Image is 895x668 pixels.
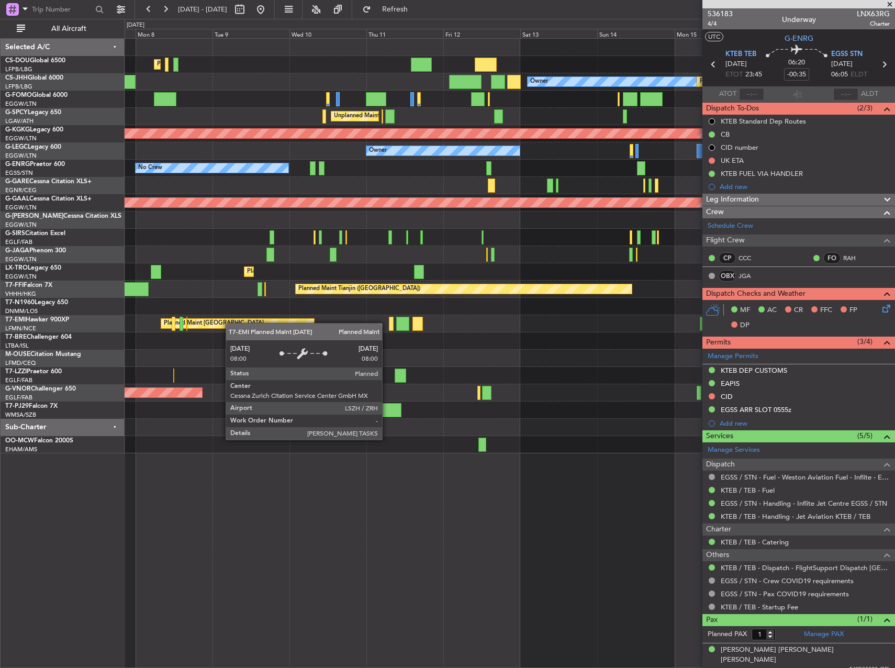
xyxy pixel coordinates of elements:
span: AC [767,305,777,316]
input: --:-- [739,88,764,101]
a: KTEB / TEB - Catering [721,538,789,547]
div: KTEB DEP CUSTOMS [721,366,787,375]
span: KTEB TEB [725,49,756,60]
div: Planned Maint Tianjin ([GEOGRAPHIC_DATA]) [298,281,420,297]
span: T7-FFI [5,282,24,288]
a: Schedule Crew [708,221,753,231]
span: T7-PJ29 [5,403,29,409]
span: Refresh [373,6,417,13]
span: T7-N1960 [5,299,35,306]
span: Services [706,430,733,442]
span: G-JAGA [5,248,29,254]
span: ATOT [719,89,736,99]
span: 536183 [708,8,733,19]
a: CS-JHHGlobal 6000 [5,75,63,81]
div: Sun 14 [597,29,674,38]
span: G-[PERSON_NAME] [5,213,63,219]
label: Planned PAX [708,629,747,640]
span: T7-BRE [5,334,27,340]
span: 23:45 [745,70,762,80]
a: T7-EMIHawker 900XP [5,317,69,323]
a: LFPB/LBG [5,83,32,91]
div: Sat 13 [520,29,597,38]
span: Others [706,549,729,561]
span: G-ENRG [785,33,813,44]
a: CS-DOUGlobal 6500 [5,58,65,64]
span: Dispatch [706,459,735,471]
span: EGSS STN [831,49,863,60]
a: VHHH/HKG [5,290,36,298]
div: KTEB FUEL VIA HANDLER [721,169,803,178]
span: LX-TRO [5,265,28,271]
a: CCC [739,253,762,263]
span: [DATE] - [DATE] [178,5,227,14]
div: CB [721,130,730,139]
div: EAPIS [721,379,740,388]
button: All Aircraft [12,20,114,37]
a: LX-TROLegacy 650 [5,265,61,271]
div: OBX [719,270,736,282]
a: LFPB/LBG [5,65,32,73]
div: Planned Maint Dusseldorf [247,264,316,280]
span: ALDT [861,89,878,99]
div: Mon 8 [136,29,212,38]
span: (2/3) [857,103,872,114]
a: EGGW/LTN [5,221,37,229]
a: WMSA/SZB [5,411,36,419]
span: G-LEGC [5,144,28,150]
span: FP [849,305,857,316]
div: KTEB Standard Dep Routes [721,117,806,126]
div: Mon 15 [675,29,752,38]
span: CS-JHH [5,75,28,81]
a: EGSS / STN - Fuel - Weston Aviation Fuel - Inflite - EGSS / STN [721,473,890,482]
span: T7-LZZI [5,369,27,375]
span: LNX63RG [857,8,890,19]
a: G-JAGAPhenom 300 [5,248,66,254]
a: G-[PERSON_NAME]Cessna Citation XLS [5,213,121,219]
span: (3/4) [857,336,872,347]
div: Owner [530,74,548,90]
a: T7-PJ29Falcon 7X [5,403,58,409]
div: UK ETA [721,156,744,165]
span: G-SIRS [5,230,25,237]
a: EGGW/LTN [5,152,37,160]
div: FO [823,252,841,264]
a: EGSS / STN - Handling - Inflite Jet Centre EGSS / STN [721,499,887,508]
div: Unplanned Maint [GEOGRAPHIC_DATA] ([PERSON_NAME] Intl) [334,108,504,124]
span: Charter [706,524,731,536]
a: G-FOMOGlobal 6000 [5,92,68,98]
a: G-ENRGPraetor 600 [5,161,65,168]
span: Dispatch To-Dos [706,103,759,115]
div: CID [721,392,733,401]
span: G-KGKG [5,127,30,133]
div: Planned Maint [GEOGRAPHIC_DATA] ([GEOGRAPHIC_DATA]) [157,57,322,72]
span: G-VNOR [5,386,31,392]
div: No Crew [138,160,162,176]
a: EGGW/LTN [5,273,37,281]
span: Charter [857,19,890,28]
a: G-VNORChallenger 650 [5,386,76,392]
a: JGA [739,271,762,281]
a: EGLF/FAB [5,376,32,384]
a: DNMM/LOS [5,307,38,315]
span: G-FOMO [5,92,32,98]
div: [PERSON_NAME] [PERSON_NAME] [PERSON_NAME] [721,645,890,665]
a: Manage PAX [804,629,844,640]
span: G-ENRG [5,161,30,168]
span: DP [740,320,749,331]
a: EHAM/AMS [5,446,37,453]
span: M-OUSE [5,351,30,358]
a: EGLF/FAB [5,238,32,246]
button: Refresh [357,1,420,18]
span: G-GARE [5,179,29,185]
span: [DATE] [831,59,853,70]
a: Manage Permits [708,351,758,362]
div: Add new [720,419,890,428]
a: G-SIRSCitation Excel [5,230,65,237]
span: Permits [706,337,731,349]
a: G-SPCYLegacy 650 [5,109,61,116]
a: T7-N1960Legacy 650 [5,299,68,306]
a: G-GARECessna Citation XLS+ [5,179,92,185]
div: Underway [782,14,816,25]
a: RAH [843,253,867,263]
